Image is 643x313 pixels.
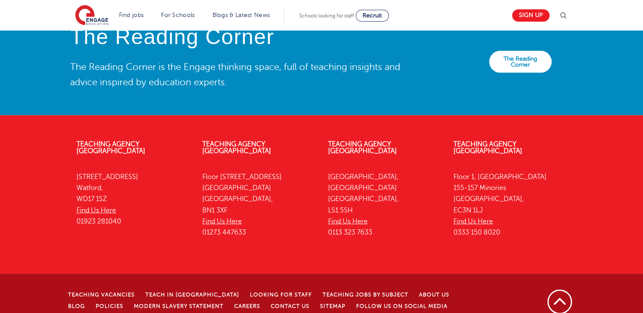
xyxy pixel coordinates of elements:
[356,303,448,309] a: Follow us on Social Media
[271,303,309,309] a: Contact Us
[75,5,108,26] img: Engage Education
[70,25,407,49] h4: The Reading Corner
[202,218,242,225] a: Find Us Here
[323,292,408,298] a: Teaching jobs by subject
[134,303,224,309] a: Modern Slavery Statement
[320,303,346,309] a: Sitemap
[68,292,135,298] a: Teaching Vacancies
[68,303,85,309] a: Blog
[212,12,270,18] a: Blogs & Latest News
[419,292,449,298] a: About Us
[489,51,552,73] a: The Reading Corner
[363,12,382,19] span: Recruit
[453,218,493,225] a: Find Us Here
[328,171,441,238] p: [GEOGRAPHIC_DATA], [GEOGRAPHIC_DATA] [GEOGRAPHIC_DATA], LS1 5SH 0113 323 7633
[70,59,407,90] p: The Reading Corner is the Engage thinking space, full of teaching insights and advice inspired by...
[76,140,145,155] a: Teaching Agency [GEOGRAPHIC_DATA]
[512,9,550,22] a: Sign up
[202,140,271,155] a: Teaching Agency [GEOGRAPHIC_DATA]
[328,218,368,225] a: Find Us Here
[250,292,312,298] a: Looking for staff
[76,171,190,227] p: [STREET_ADDRESS] Watford, WD17 1SZ 01923 281040
[356,10,389,22] a: Recruit
[328,140,397,155] a: Teaching Agency [GEOGRAPHIC_DATA]
[453,171,567,238] p: Floor 1, [GEOGRAPHIC_DATA] 155-157 Minories [GEOGRAPHIC_DATA], EC3N 1LJ 0333 150 8020
[96,303,123,309] a: Policies
[299,13,354,19] span: Schools looking for staff
[202,171,315,238] p: Floor [STREET_ADDRESS] [GEOGRAPHIC_DATA] [GEOGRAPHIC_DATA], BN1 3XF 01273 447633
[76,207,116,214] a: Find Us Here
[453,140,522,155] a: Teaching Agency [GEOGRAPHIC_DATA]
[145,292,239,298] a: Teach in [GEOGRAPHIC_DATA]
[161,12,195,18] a: For Schools
[119,12,144,18] a: Find jobs
[234,303,260,309] a: Careers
